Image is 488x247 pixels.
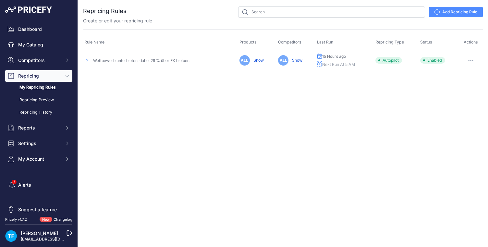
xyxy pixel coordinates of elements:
[322,54,346,59] span: 15 Hours ago
[289,58,302,63] a: Show
[5,23,72,35] a: Dashboard
[5,179,72,191] a: Alerts
[18,57,61,64] span: Competitors
[464,40,478,44] span: Actions
[5,107,72,118] a: Repricing History
[21,230,58,236] a: [PERSON_NAME]
[5,138,72,149] button: Settings
[420,57,445,64] span: Enabled
[5,23,72,216] nav: Sidebar
[278,55,288,66] span: ALL
[5,6,52,13] img: Pricefy Logo
[84,40,104,44] span: Rule Name
[5,70,72,82] button: Repricing
[93,58,189,63] a: Wettbewerb unterbieten, dabei 29 % über EK bleiben
[375,57,402,64] span: Autopilot
[21,237,89,241] a: [EMAIL_ADDRESS][DOMAIN_NAME]
[54,217,72,222] a: Changelog
[420,40,432,44] span: Status
[375,40,404,44] span: Repricing Type
[5,217,27,222] div: Pricefy v1.7.2
[317,40,333,44] span: Last Run
[5,94,72,106] a: Repricing Preview
[238,6,425,18] input: Search
[18,125,61,131] span: Reports
[5,39,72,51] a: My Catalog
[5,55,72,66] button: Competitors
[18,140,61,147] span: Settings
[429,7,483,17] a: Add Repricing Rule
[5,153,72,165] button: My Account
[239,40,257,44] span: Products
[40,217,52,222] span: New
[239,55,250,66] span: ALL
[278,40,301,44] span: Competitors
[18,73,61,79] span: Repricing
[5,82,72,93] a: My Repricing Rules
[18,156,61,162] span: My Account
[317,61,373,68] p: Next Run At 5 AM
[5,122,72,134] button: Reports
[251,58,264,63] a: Show
[5,204,72,216] a: Suggest a feature
[83,6,127,16] h2: Repricing Rules
[83,18,152,24] p: Create or edit your repricing rule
